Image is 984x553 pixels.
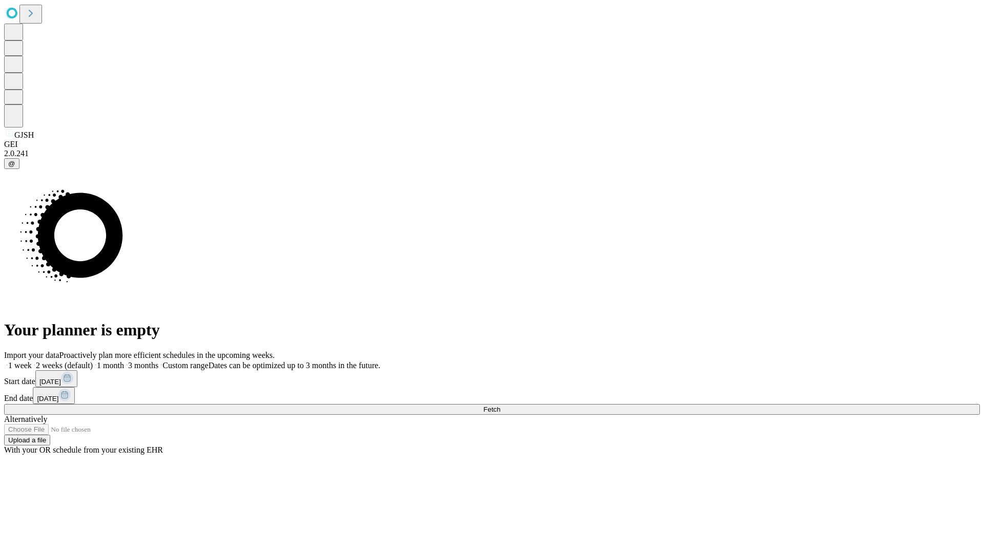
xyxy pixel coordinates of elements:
button: @ [4,158,19,169]
button: [DATE] [33,387,75,404]
div: Start date [4,370,980,387]
span: Import your data [4,351,59,359]
span: Fetch [483,406,500,413]
span: 3 months [128,361,158,370]
span: Proactively plan more efficient schedules in the upcoming weeks. [59,351,275,359]
span: @ [8,160,15,167]
span: 1 month [97,361,124,370]
button: [DATE] [35,370,77,387]
div: 2.0.241 [4,149,980,158]
span: Custom range [162,361,208,370]
span: 2 weeks (default) [36,361,93,370]
span: GJSH [14,131,34,139]
div: End date [4,387,980,404]
span: 1 week [8,361,32,370]
h1: Your planner is empty [4,321,980,339]
span: Alternatively [4,415,47,423]
span: [DATE] [37,395,58,402]
span: [DATE] [39,378,61,386]
span: Dates can be optimized up to 3 months in the future. [209,361,380,370]
button: Upload a file [4,435,50,445]
span: With your OR schedule from your existing EHR [4,445,163,454]
button: Fetch [4,404,980,415]
div: GEI [4,140,980,149]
